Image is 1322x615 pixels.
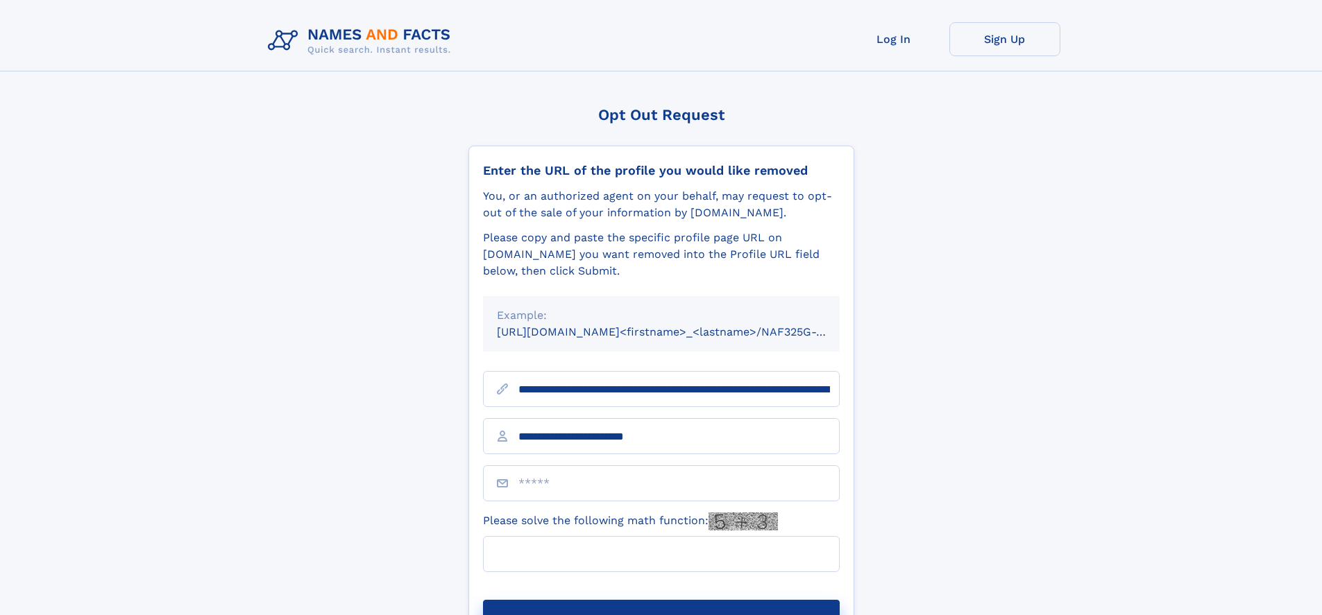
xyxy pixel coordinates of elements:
[949,22,1060,56] a: Sign Up
[468,106,854,123] div: Opt Out Request
[483,188,840,221] div: You, or an authorized agent on your behalf, may request to opt-out of the sale of your informatio...
[483,163,840,178] div: Enter the URL of the profile you would like removed
[483,229,840,279] div: Please copy and paste the specific profile page URL on [DOMAIN_NAME] you want removed into the Pr...
[262,22,462,60] img: Logo Names and Facts
[497,307,826,324] div: Example:
[483,512,778,530] label: Please solve the following math function:
[838,22,949,56] a: Log In
[497,325,866,338] small: [URL][DOMAIN_NAME]<firstname>_<lastname>/NAF325G-xxxxxxxx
